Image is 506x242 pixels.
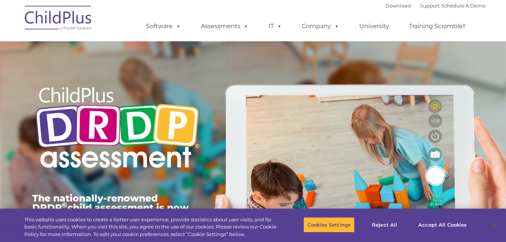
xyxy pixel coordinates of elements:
button: Reject All [361,217,408,233]
sup: © [62,201,67,209]
button: Accept All Cookies [414,217,471,233]
span: The nationally-renowned DRDP child assessment is now available in ChildPlus. [32,192,189,222]
img: Copyright - DRDP Logo Light [32,77,202,180]
a: Training Scramble!! [402,19,473,34]
a: University [352,19,397,34]
a: Software [139,19,188,34]
font: | [385,3,485,9]
a: IT [261,19,290,34]
button: Cookies Settings [303,217,355,233]
a: Company [294,19,347,34]
a: Download [385,3,411,9]
a: Assessments [193,19,256,34]
button: Close [486,216,502,233]
a: Schedule A Demo [441,3,485,9]
a: Support [420,3,440,9]
img: ChildPlus by Procare Solutions [21,0,96,38]
div: This website uses cookies to create a better user experience, provide statistics about user visit... [24,216,278,238]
